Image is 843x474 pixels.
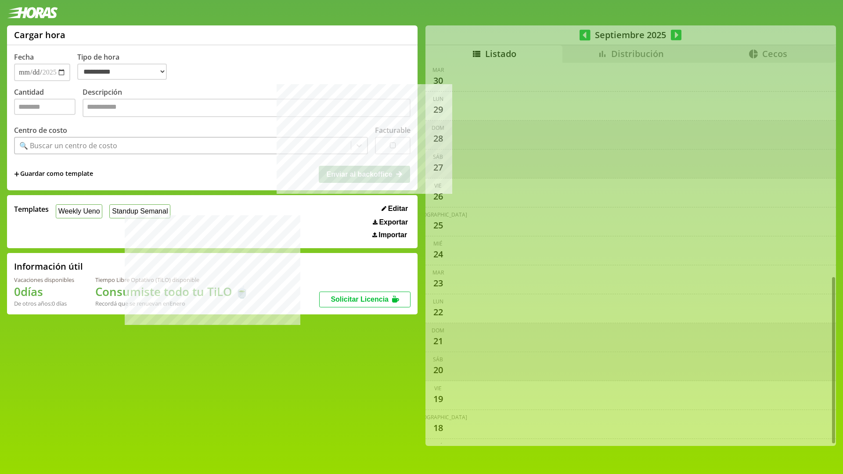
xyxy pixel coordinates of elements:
[83,87,411,119] label: Descripción
[169,299,185,307] b: Enero
[14,169,19,179] span: +
[14,29,65,41] h1: Cargar hora
[77,52,174,81] label: Tipo de hora
[56,204,102,218] button: Weekly Ueno
[379,204,411,213] button: Editar
[319,292,411,307] button: Solicitar Licencia
[375,125,411,135] label: Facturable
[95,284,249,299] h1: Consumiste todo tu TiLO 🍵
[83,99,411,117] textarea: Descripción
[14,99,76,115] input: Cantidad
[109,204,170,218] button: Standup Semanal
[14,125,67,135] label: Centro de costo
[14,169,93,179] span: +Guardar como template
[95,299,249,307] div: Recordá que se renuevan en
[370,218,411,227] button: Exportar
[77,64,167,80] select: Tipo de hora
[331,296,389,303] span: Solicitar Licencia
[379,218,408,226] span: Exportar
[388,205,408,213] span: Editar
[7,7,58,18] img: logotipo
[14,276,74,284] div: Vacaciones disponibles
[14,284,74,299] h1: 0 días
[14,299,74,307] div: De otros años: 0 días
[14,204,49,214] span: Templates
[14,260,83,272] h2: Información útil
[14,52,34,62] label: Fecha
[19,141,117,150] div: 🔍 Buscar un centro de costo
[95,276,249,284] div: Tiempo Libre Optativo (TiLO) disponible
[14,87,83,119] label: Cantidad
[378,231,407,239] span: Importar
